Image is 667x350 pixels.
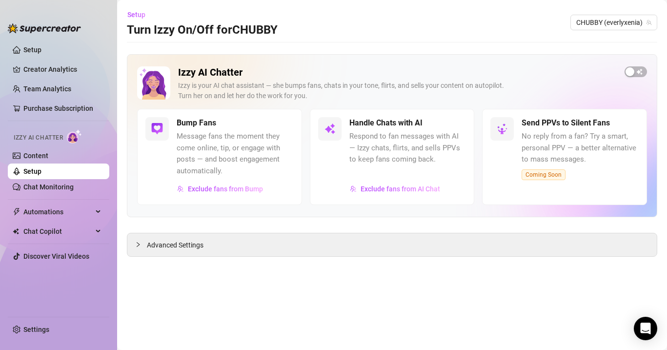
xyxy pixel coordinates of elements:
span: thunderbolt [13,208,20,216]
a: Discover Viral Videos [23,252,89,260]
img: Chat Copilot [13,228,19,235]
div: collapsed [135,239,147,250]
button: Exclude fans from Bump [177,181,263,197]
span: Respond to fan messages with AI — Izzy chats, flirts, and sells PPVs to keep fans coming back. [349,131,466,165]
h2: Izzy AI Chatter [178,66,617,79]
img: svg%3e [151,123,163,135]
h3: Turn Izzy On/Off for CHUBBY [127,22,278,38]
span: Exclude fans from AI Chat [361,185,440,193]
span: Automations [23,204,93,220]
a: Creator Analytics [23,62,101,77]
span: Coming Soon [522,169,566,180]
a: Purchase Subscription [23,104,93,112]
h5: Send PPVs to Silent Fans [522,117,610,129]
img: svg%3e [177,185,184,192]
div: Open Intercom Messenger [634,317,657,340]
img: logo-BBDzfeDw.svg [8,23,81,33]
img: svg%3e [324,123,336,135]
span: Izzy AI Chatter [14,133,63,143]
span: No reply from a fan? Try a smart, personal PPV — a better alternative to mass messages. [522,131,639,165]
span: Exclude fans from Bump [188,185,263,193]
img: svg%3e [350,185,357,192]
img: svg%3e [496,123,508,135]
span: Message fans the moment they come online, tip, or engage with posts — and boost engagement automa... [177,131,294,177]
span: Setup [127,11,145,19]
a: Content [23,152,48,160]
img: AI Chatter [67,129,82,144]
a: Settings [23,326,49,333]
img: Izzy AI Chatter [137,66,170,100]
span: team [646,20,652,25]
button: Setup [127,7,153,22]
button: Exclude fans from AI Chat [349,181,441,197]
span: CHUBBY (everlyxenia) [576,15,651,30]
a: Setup [23,46,41,54]
div: Izzy is your AI chat assistant — she bumps fans, chats in your tone, flirts, and sells your conte... [178,81,617,101]
span: collapsed [135,242,141,247]
h5: Bump Fans [177,117,216,129]
span: Advanced Settings [147,240,203,250]
h5: Handle Chats with AI [349,117,423,129]
a: Team Analytics [23,85,71,93]
a: Chat Monitoring [23,183,74,191]
span: Chat Copilot [23,224,93,239]
a: Setup [23,167,41,175]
